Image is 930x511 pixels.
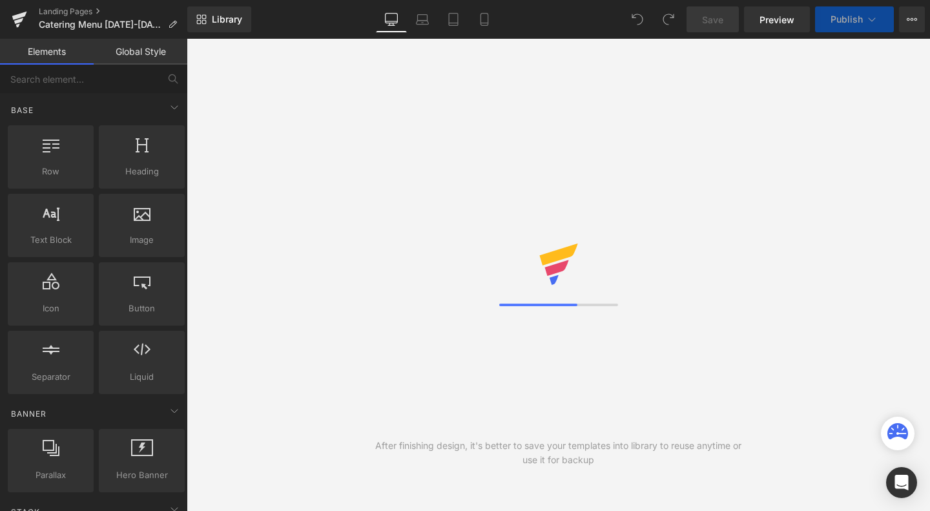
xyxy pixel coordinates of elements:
[438,6,469,32] a: Tablet
[103,468,181,482] span: Hero Banner
[10,408,48,420] span: Banner
[39,19,163,30] span: Catering Menu [DATE]-[DATE]
[831,14,863,25] span: Publish
[103,165,181,178] span: Heading
[94,39,187,65] a: Global Style
[656,6,681,32] button: Redo
[759,13,794,26] span: Preview
[212,14,242,25] span: Library
[12,233,90,247] span: Text Block
[886,467,917,498] div: Open Intercom Messenger
[103,370,181,384] span: Liquid
[12,468,90,482] span: Parallax
[103,302,181,315] span: Button
[744,6,810,32] a: Preview
[373,439,745,467] div: After finishing design, it's better to save your templates into library to reuse anytime or use i...
[815,6,894,32] button: Publish
[407,6,438,32] a: Laptop
[39,6,187,17] a: Landing Pages
[899,6,925,32] button: More
[376,6,407,32] a: Desktop
[469,6,500,32] a: Mobile
[12,370,90,384] span: Separator
[12,302,90,315] span: Icon
[12,165,90,178] span: Row
[187,6,251,32] a: New Library
[10,104,35,116] span: Base
[103,233,181,247] span: Image
[625,6,650,32] button: Undo
[702,13,723,26] span: Save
